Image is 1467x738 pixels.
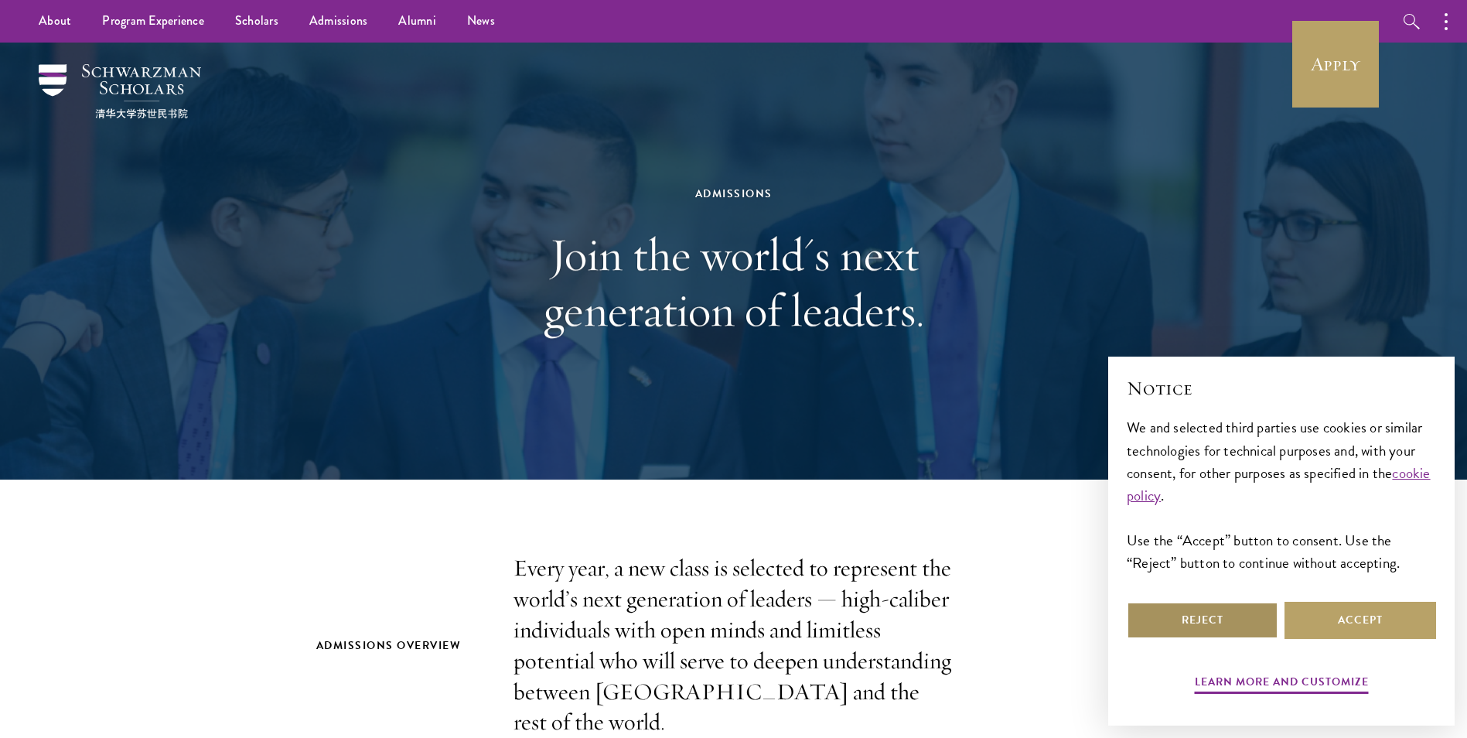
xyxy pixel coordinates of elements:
a: cookie policy [1127,462,1431,507]
button: Accept [1284,602,1436,639]
button: Learn more and customize [1195,672,1369,696]
p: Every year, a new class is selected to represent the world’s next generation of leaders — high-ca... [513,553,954,738]
div: Admissions [467,184,1001,203]
div: We and selected third parties use cookies or similar technologies for technical purposes and, wit... [1127,416,1436,573]
button: Reject [1127,602,1278,639]
h2: Admissions Overview [316,636,483,655]
a: Apply [1292,21,1379,108]
img: Schwarzman Scholars [39,64,201,118]
h2: Notice [1127,375,1436,401]
h1: Join the world's next generation of leaders. [467,227,1001,338]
